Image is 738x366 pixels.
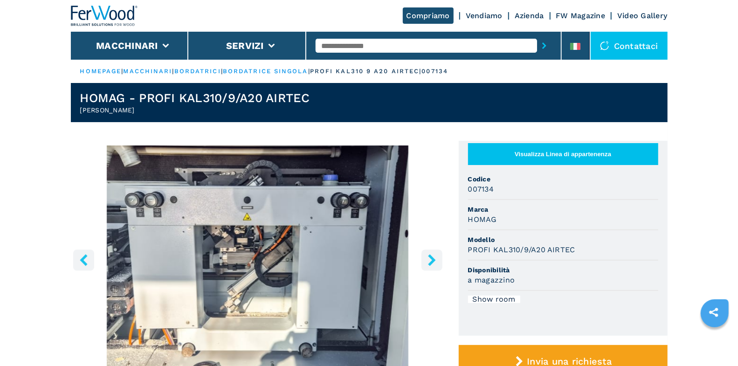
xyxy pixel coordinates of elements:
h1: HOMAG - PROFI KAL310/9/A20 AIRTEC [80,90,310,105]
span: Codice [468,174,658,184]
span: Marca [468,205,658,214]
img: Contattaci [600,41,609,50]
span: | [221,68,223,75]
a: FW Magazine [556,11,606,20]
h3: a magazzino [468,275,515,285]
a: Azienda [515,11,544,20]
a: Vendiamo [466,11,503,20]
div: Show room [468,296,520,303]
h3: 007134 [468,184,494,194]
img: Ferwood [71,6,138,26]
h3: PROFI KAL310/9/A20 AIRTEC [468,244,575,255]
a: sharethis [702,301,725,324]
p: profi kal310 9 a20 airtec | [310,67,422,76]
a: bordatrici [174,68,221,75]
span: | [308,68,310,75]
span: | [121,68,123,75]
button: Visualizza Linea di appartenenza [468,143,658,165]
a: Compriamo [403,7,454,24]
button: submit-button [537,35,552,56]
iframe: Chat [698,324,731,359]
div: Contattaci [591,32,668,60]
span: Modello [468,235,658,244]
button: Servizi [226,40,264,51]
h3: HOMAG [468,214,497,225]
h2: [PERSON_NAME] [80,105,310,115]
button: right-button [421,249,442,270]
span: Disponibilità [468,265,658,275]
a: HOMEPAGE [80,68,122,75]
p: 007134 [422,67,448,76]
span: | [172,68,174,75]
a: macchinari [124,68,172,75]
a: bordatrice singola [223,68,308,75]
button: Macchinari [96,40,158,51]
a: Video Gallery [617,11,667,20]
button: left-button [73,249,94,270]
